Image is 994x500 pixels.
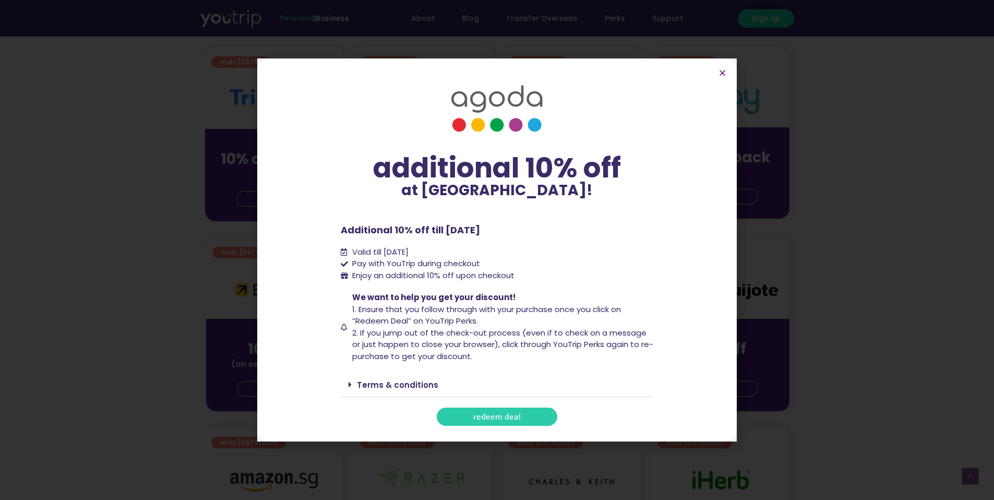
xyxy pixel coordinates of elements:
[350,246,409,258] span: Valid till [DATE]
[350,258,480,270] span: Pay with YouTrip during checkout
[352,270,514,281] span: Enjoy an additional 10% off upon checkout
[357,379,438,390] a: Terms & conditions
[341,373,654,397] div: Terms & conditions
[473,413,521,421] span: redeem deal
[341,153,654,183] div: additional 10% off
[437,408,557,426] a: redeem deal
[352,292,516,303] span: We want to help you get your discount!
[718,69,726,77] a: Close
[352,304,621,327] span: 1. Ensure that you follow through with your purchase once you click on “Redeem Deal” on YouTrip P...
[341,183,654,198] p: at [GEOGRAPHIC_DATA]!
[352,327,653,362] span: 2. If you jump out of the check-out process (even if to check on a message or just happen to clos...
[341,223,654,237] p: Additional 10% off till [DATE]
